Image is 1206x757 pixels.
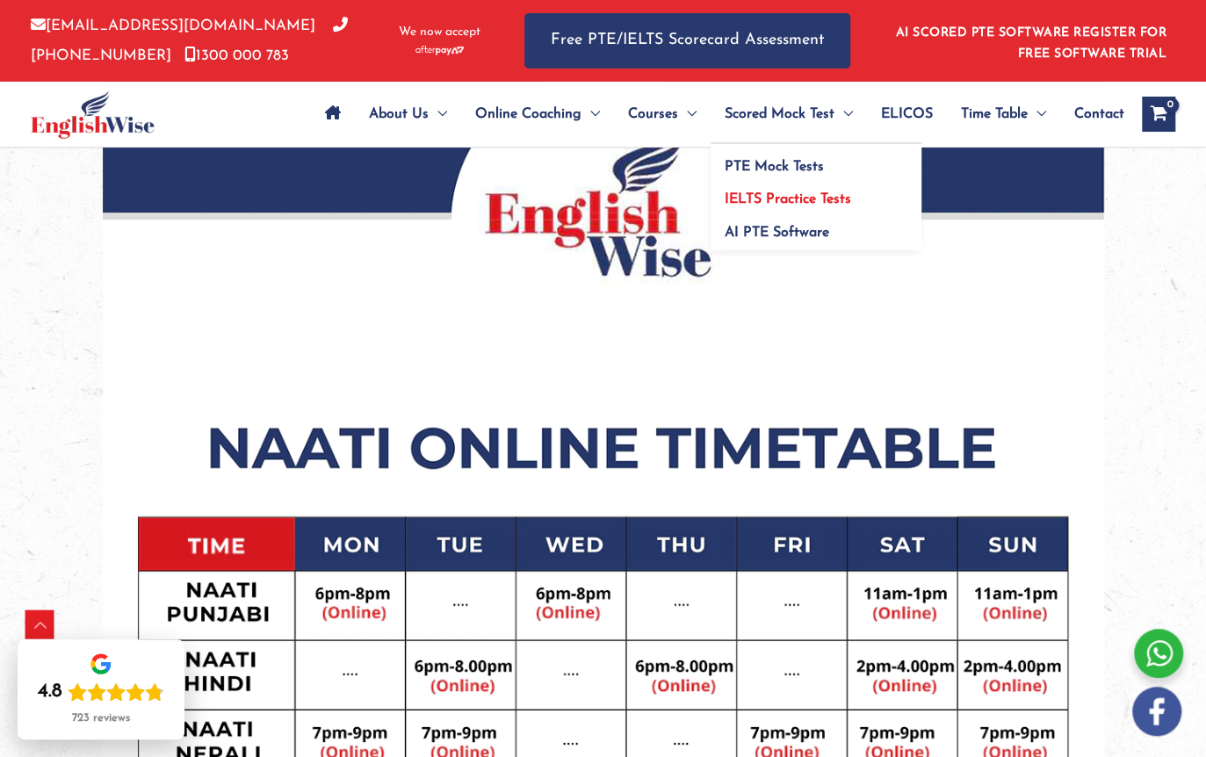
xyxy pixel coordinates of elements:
span: Menu Toggle [834,83,853,145]
nav: Site Navigation: Main Menu [311,83,1124,145]
a: IELTS Practice Tests [711,177,921,211]
a: Free PTE/IELTS Scorecard Assessment [524,13,850,68]
aside: Header Widget 1 [885,12,1175,69]
span: PTE Mock Tests [725,160,824,174]
span: IELTS Practice Tests [725,192,851,206]
a: [EMAIL_ADDRESS][DOMAIN_NAME] [31,18,315,33]
span: Menu Toggle [429,83,447,145]
span: Time Table [961,83,1028,145]
span: Contact [1074,83,1124,145]
a: View Shopping Cart, empty [1142,97,1175,132]
div: 4.8 [38,680,62,704]
span: Scored Mock Test [725,83,834,145]
img: white-facebook.png [1132,687,1181,736]
a: 1300 000 783 [184,48,289,63]
img: cropped-ew-logo [31,90,155,139]
span: Menu Toggle [581,83,600,145]
span: Menu Toggle [678,83,697,145]
span: AI PTE Software [725,226,829,240]
img: Afterpay-Logo [415,46,464,55]
div: Rating: 4.8 out of 5 [38,680,164,704]
a: PTE Mock Tests [711,144,921,177]
a: [PHONE_NUMBER] [31,18,348,62]
span: Online Coaching [475,83,581,145]
span: Menu Toggle [1028,83,1046,145]
a: About UsMenu Toggle [355,83,461,145]
a: AI PTE Software [711,210,921,250]
a: Online CoachingMenu Toggle [461,83,614,145]
a: CoursesMenu Toggle [614,83,711,145]
div: 723 reviews [72,711,130,725]
span: ELICOS [881,83,933,145]
a: Contact [1060,83,1124,145]
a: ELICOS [867,83,947,145]
span: We now accept [399,24,480,41]
a: Time TableMenu Toggle [947,83,1060,145]
a: Scored Mock TestMenu Toggle [711,83,867,145]
span: Courses [628,83,678,145]
a: AI SCORED PTE SOFTWARE REGISTER FOR FREE SOFTWARE TRIAL [896,26,1167,61]
span: About Us [369,83,429,145]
